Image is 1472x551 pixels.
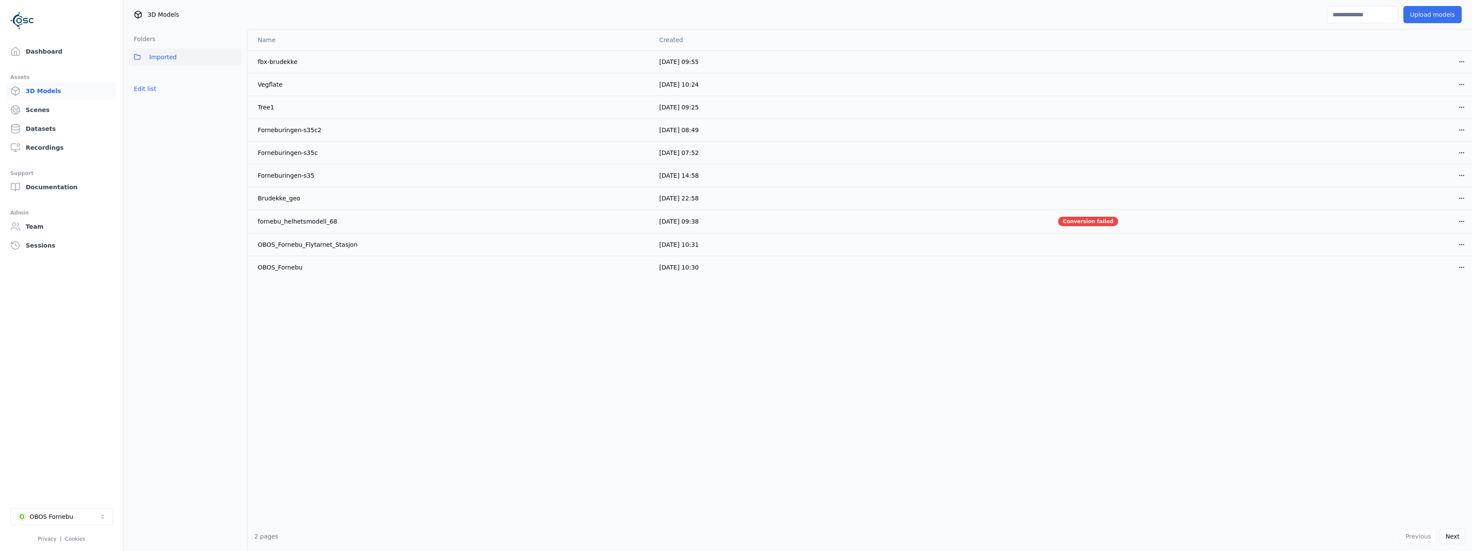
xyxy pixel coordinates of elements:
img: Logo [10,9,34,33]
button: Next [1440,529,1465,544]
span: [DATE] 10:31 [659,241,699,248]
a: Cookies [65,536,85,542]
span: [DATE] 10:30 [659,264,699,271]
a: 3D Models [7,82,116,100]
span: [DATE] 09:55 [659,58,699,65]
div: OBOS_Fornebu_Flytarnet_Stasjon [258,240,450,249]
span: Imported [149,52,177,62]
a: Sessions [7,237,116,254]
span: [DATE] 14:58 [659,172,699,179]
a: Documentation [7,179,116,196]
div: OBOS Fornebu [30,512,73,521]
div: Conversion failed [1058,217,1118,226]
div: fbx-brudekke [258,58,450,66]
span: [DATE] 10:24 [659,81,699,88]
span: 2 pages [254,533,278,540]
th: Created [652,30,1051,50]
div: Support [10,168,113,179]
div: Tree1 [258,103,450,112]
button: Upload models [1403,6,1462,23]
div: Forneburingen-s35c2 [258,126,450,134]
h3: Folders [129,35,156,43]
a: Recordings [7,139,116,156]
th: Name [247,30,652,50]
span: [DATE] 07:52 [659,149,699,156]
div: Admin [10,208,113,218]
div: Assets [10,72,113,82]
div: Forneburingen-s35c [258,148,450,157]
button: Imported [129,48,242,66]
div: Forneburingen-s35 [258,171,450,180]
a: Team [7,218,116,235]
span: 3D Models [148,10,179,19]
a: Dashboard [7,43,116,60]
div: OBOS_Fornebu [258,263,450,272]
button: Select a workspace [10,508,113,525]
span: [DATE] 09:25 [659,104,699,111]
div: O [18,512,26,521]
div: Brudekke_geo [258,194,450,203]
div: Vegflate [258,80,450,89]
span: [DATE] 09:38 [659,218,699,225]
a: Scenes [7,101,116,118]
a: Datasets [7,120,116,137]
span: [DATE] 08:49 [659,127,699,133]
button: Edit list [129,81,161,97]
span: | [60,536,62,542]
a: Privacy [38,536,56,542]
div: fornebu_helhetsmodell_68 [258,217,450,226]
span: [DATE] 22:58 [659,195,699,202]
